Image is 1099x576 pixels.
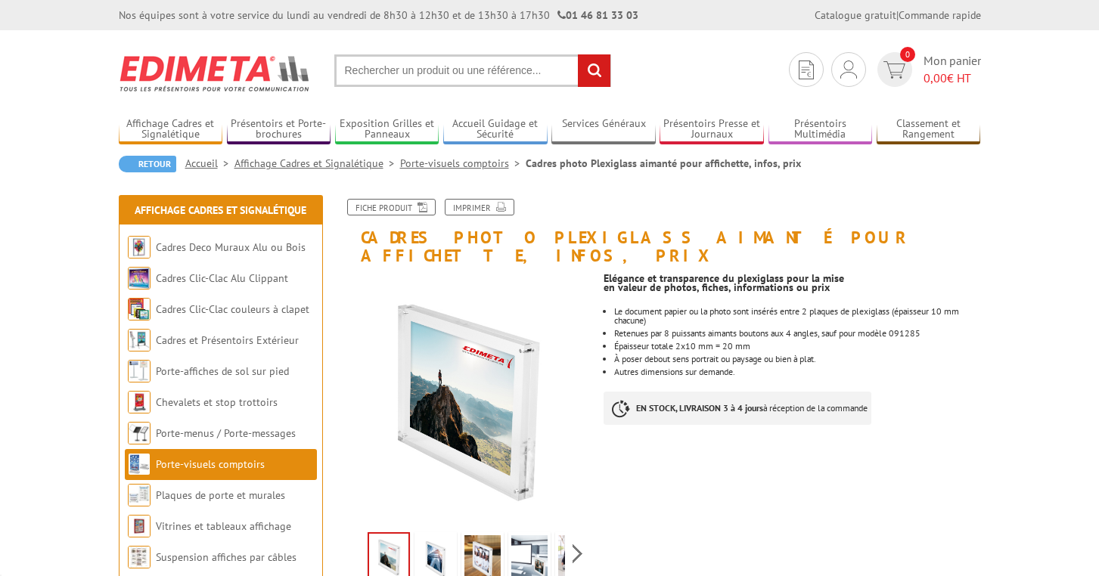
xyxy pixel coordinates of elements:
[156,271,288,285] a: Cadres Clic-Clac Alu Clippant
[156,550,296,564] a: Suspension affiches par câbles
[604,392,871,425] p: à réception de la commande
[128,360,151,382] img: Porte-affiches de sol sur pied
[128,329,151,351] img: Cadres et Présentoirs Extérieur
[128,515,151,537] img: Vitrines et tableaux affichage
[660,117,764,142] a: Présentoirs Presse et Journaux
[234,156,400,170] a: Affichage Cadres et Signalétique
[347,199,436,215] a: Fiche produit
[604,283,980,292] div: en valeur de photos, fiches, informations ou prix
[924,70,947,85] span: 0,00
[156,488,285,502] a: Plaques de porte et murales
[924,70,981,87] span: € HT
[156,302,309,316] a: Cadres Clic-Clac couleurs à clapet
[128,236,151,259] img: Cadres Deco Muraux Alu ou Bois
[334,54,611,87] input: Rechercher un produit ou une référence...
[551,117,656,142] a: Services Généraux
[156,333,299,347] a: Cadres et Présentoirs Extérieur
[900,47,915,62] span: 0
[156,395,278,409] a: Chevalets et stop trottoirs
[604,274,980,283] div: Elégance et transparence du plexiglass pour la mise
[227,117,331,142] a: Présentoirs et Porte-brochures
[768,117,873,142] a: Présentoirs Multimédia
[128,422,151,444] img: Porte-menus / Porte-messages
[614,367,980,376] li: Autres dimensions sur demande.
[899,8,981,22] a: Commande rapide
[128,391,151,413] img: Chevalets et stop trottoirs
[156,240,306,254] a: Cadres Deco Muraux Alu ou Bois
[156,426,296,440] a: Porte-menus / Porte-messages
[156,364,289,378] a: Porte-affiches de sol sur pied
[119,45,312,101] img: Edimeta
[335,117,439,142] a: Exposition Grilles et Panneaux
[557,8,638,22] strong: 01 46 81 33 03
[128,453,151,475] img: Porte-visuels comptoirs
[924,52,981,87] span: Mon panier
[578,54,610,87] input: rechercher
[526,156,801,171] li: Cadres photo Plexiglass aimanté pour affichette, infos, prix
[799,60,814,79] img: devis rapide
[840,60,857,79] img: devis rapide
[119,156,176,172] a: Retour
[614,355,980,364] li: À poser debout sens portrait ou paysage ou bien à plat.
[874,52,981,87] a: devis rapide 0 Mon panier 0,00€ HT
[128,267,151,290] img: Cadres Clic-Clac Alu Clippant
[614,342,980,351] li: Épaisseur totale 2x10 mm = 20 mm
[614,329,980,338] li: Retenues par 8 puissants aimants boutons aux 4 angles, sauf pour modèle 091285
[883,61,905,79] img: devis rapide
[636,402,763,413] strong: EN STOCK, LIVRAISON 3 à 4 jours
[119,8,638,23] div: Nos équipes sont à votre service du lundi au vendredi de 8h30 à 12h30 et de 13h30 à 17h30
[570,541,585,566] span: Next
[338,272,593,527] img: porte_visuels_comptoirs_091280_1.jpg
[156,519,291,533] a: Vitrines et tableaux affichage
[156,457,265,471] a: Porte-visuels comptoirs
[445,199,514,215] a: Imprimer
[614,307,980,325] div: Le document papier ou la photo sont insérés entre 2 plaques de plexiglass (épaisseur 10 mm chacune)
[815,8,981,23] div: |
[185,156,234,170] a: Accueil
[815,8,896,22] a: Catalogue gratuit
[327,199,992,265] h1: Cadres photo Plexiglass aimanté pour affichette, infos, prix
[119,117,223,142] a: Affichage Cadres et Signalétique
[128,298,151,321] img: Cadres Clic-Clac couleurs à clapet
[877,117,981,142] a: Classement et Rangement
[443,117,548,142] a: Accueil Guidage et Sécurité
[135,203,306,217] a: Affichage Cadres et Signalétique
[400,156,526,170] a: Porte-visuels comptoirs
[128,484,151,506] img: Plaques de porte et murales
[128,546,151,568] img: Suspension affiches par câbles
